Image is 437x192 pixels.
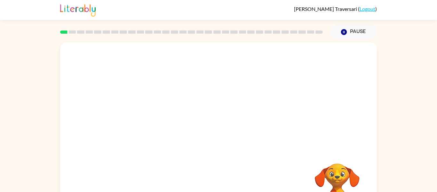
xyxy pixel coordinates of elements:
span: [PERSON_NAME] Traversari [294,6,358,12]
img: Literably [60,3,96,17]
div: ( ) [294,6,377,12]
button: Pause [330,25,377,39]
a: Logout [360,6,375,12]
